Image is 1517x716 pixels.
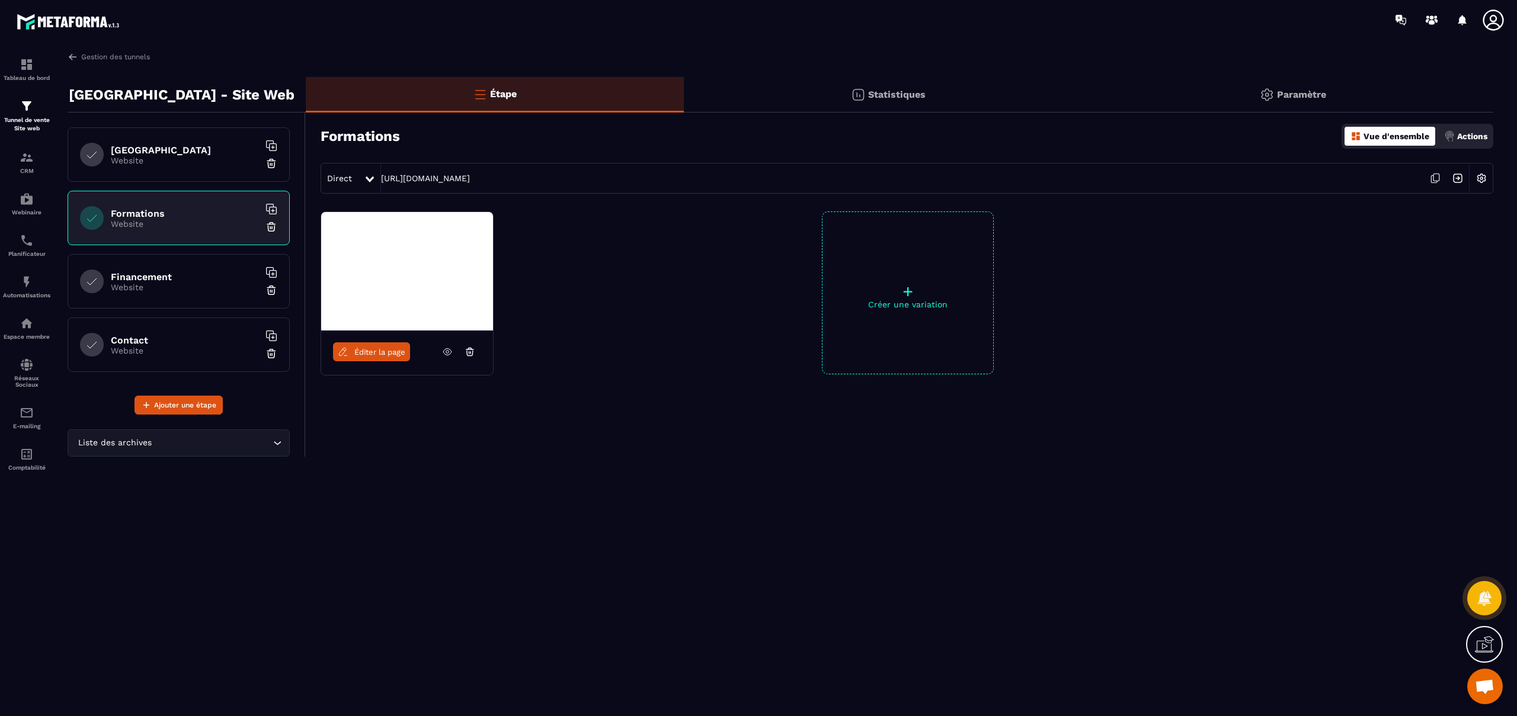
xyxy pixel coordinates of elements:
p: Espace membre [3,333,50,340]
img: trash [265,158,277,169]
p: + [822,283,993,300]
a: Gestion des tunnels [68,52,150,62]
img: setting-gr.5f69749f.svg [1260,88,1274,102]
p: Réseaux Sociaux [3,375,50,388]
h6: [GEOGRAPHIC_DATA] [111,145,259,156]
p: Website [111,346,259,355]
p: Créer une variation [822,300,993,309]
div: Search for option [68,429,290,457]
img: formation [20,99,34,113]
img: dashboard-orange.40269519.svg [1350,131,1361,142]
button: Ajouter une étape [135,396,223,415]
img: arrow [68,52,78,62]
img: formation [20,150,34,165]
span: Liste des archives [75,436,154,449]
a: emailemailE-mailing [3,397,50,438]
img: formation [20,57,34,72]
p: [GEOGRAPHIC_DATA] - Site Web [69,83,295,107]
a: accountantaccountantComptabilité [3,438,50,480]
input: Search for option [154,436,270,449]
img: automations [20,316,34,330]
a: [URL][DOMAIN_NAME] [381,174,470,183]
p: Website [111,156,259,165]
p: Tunnel de vente Site web [3,116,50,133]
p: Website [111,219,259,229]
p: Webinaire [3,209,50,216]
p: Paramètre [1277,89,1326,100]
h6: Contact [111,335,259,346]
p: Vue d'ensemble [1364,131,1429,141]
a: automationsautomationsWebinaire [3,183,50,224]
a: social-networksocial-networkRéseaux Sociaux [3,349,50,397]
a: automationsautomationsEspace membre [3,307,50,349]
img: trash [265,348,277,359]
img: arrow-next.bcc2205e.svg [1446,167,1469,190]
p: Tableau de bord [3,75,50,81]
img: trash [265,284,277,296]
a: formationformationCRM [3,142,50,183]
img: logo [17,11,123,33]
img: automations [20,275,34,289]
p: Étape [490,88,517,99]
p: Comptabilité [3,464,50,471]
img: email [20,406,34,420]
p: Actions [1457,131,1487,141]
img: image [321,212,493,330]
p: Statistiques [868,89,926,100]
img: bars-o.4a397970.svg [473,87,487,101]
a: schedulerschedulerPlanificateur [3,224,50,266]
div: Ouvrir le chat [1467,669,1503,704]
img: social-network [20,358,34,372]
img: setting-w.858f3a88.svg [1470,167,1493,190]
img: stats.20deebd0.svg [851,88,865,102]
p: CRM [3,168,50,174]
img: scheduler [20,233,34,248]
p: Planificateur [3,251,50,257]
h6: Formations [111,208,259,219]
span: Éditer la page [354,348,405,357]
span: Direct [327,174,352,183]
img: actions.d6e523a2.png [1444,131,1455,142]
a: automationsautomationsAutomatisations [3,266,50,307]
a: formationformationTableau de bord [3,49,50,90]
h6: Financement [111,271,259,282]
h3: Formations [321,128,400,145]
span: Ajouter une étape [154,399,216,411]
img: accountant [20,447,34,461]
img: trash [265,221,277,233]
p: Website [111,282,259,292]
a: Éditer la page [333,342,410,361]
p: Automatisations [3,292,50,298]
img: automations [20,192,34,206]
a: formationformationTunnel de vente Site web [3,90,50,142]
p: E-mailing [3,423,50,429]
